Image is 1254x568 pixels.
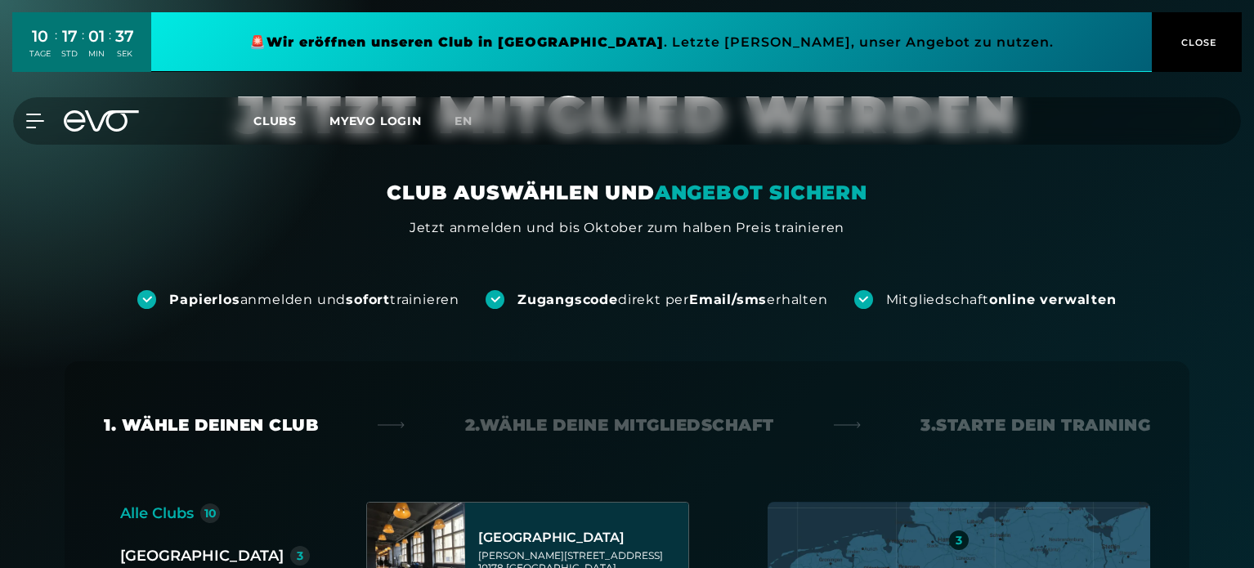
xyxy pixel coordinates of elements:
[169,292,240,307] strong: Papierlos
[920,414,1150,436] div: 3. Starte dein Training
[120,502,194,525] div: Alle Clubs
[455,112,492,131] a: en
[956,534,962,546] div: 3
[88,25,105,48] div: 01
[61,48,78,60] div: STD
[109,26,111,69] div: :
[517,291,827,309] div: direkt per erhalten
[204,508,217,519] div: 10
[115,25,134,48] div: 37
[989,292,1117,307] strong: online verwalten
[517,292,618,307] strong: Zugangscode
[655,181,867,204] em: ANGEBOT SICHERN
[61,25,78,48] div: 17
[253,113,329,128] a: Clubs
[1152,12,1242,72] button: CLOSE
[886,291,1117,309] div: Mitgliedschaft
[29,25,51,48] div: 10
[120,544,284,567] div: [GEOGRAPHIC_DATA]
[297,550,303,561] div: 3
[169,291,459,309] div: anmelden und trainieren
[55,26,57,69] div: :
[1177,35,1217,50] span: CLOSE
[329,114,422,128] a: MYEVO LOGIN
[346,292,390,307] strong: sofort
[82,26,84,69] div: :
[387,180,867,206] div: CLUB AUSWÄHLEN UND
[115,48,134,60] div: SEK
[29,48,51,60] div: TAGE
[465,414,774,436] div: 2. Wähle deine Mitgliedschaft
[478,530,683,546] div: [GEOGRAPHIC_DATA]
[689,292,767,307] strong: Email/sms
[104,414,318,436] div: 1. Wähle deinen Club
[410,218,844,238] div: Jetzt anmelden und bis Oktober zum halben Preis trainieren
[253,114,297,128] span: Clubs
[88,48,105,60] div: MIN
[455,114,472,128] span: en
